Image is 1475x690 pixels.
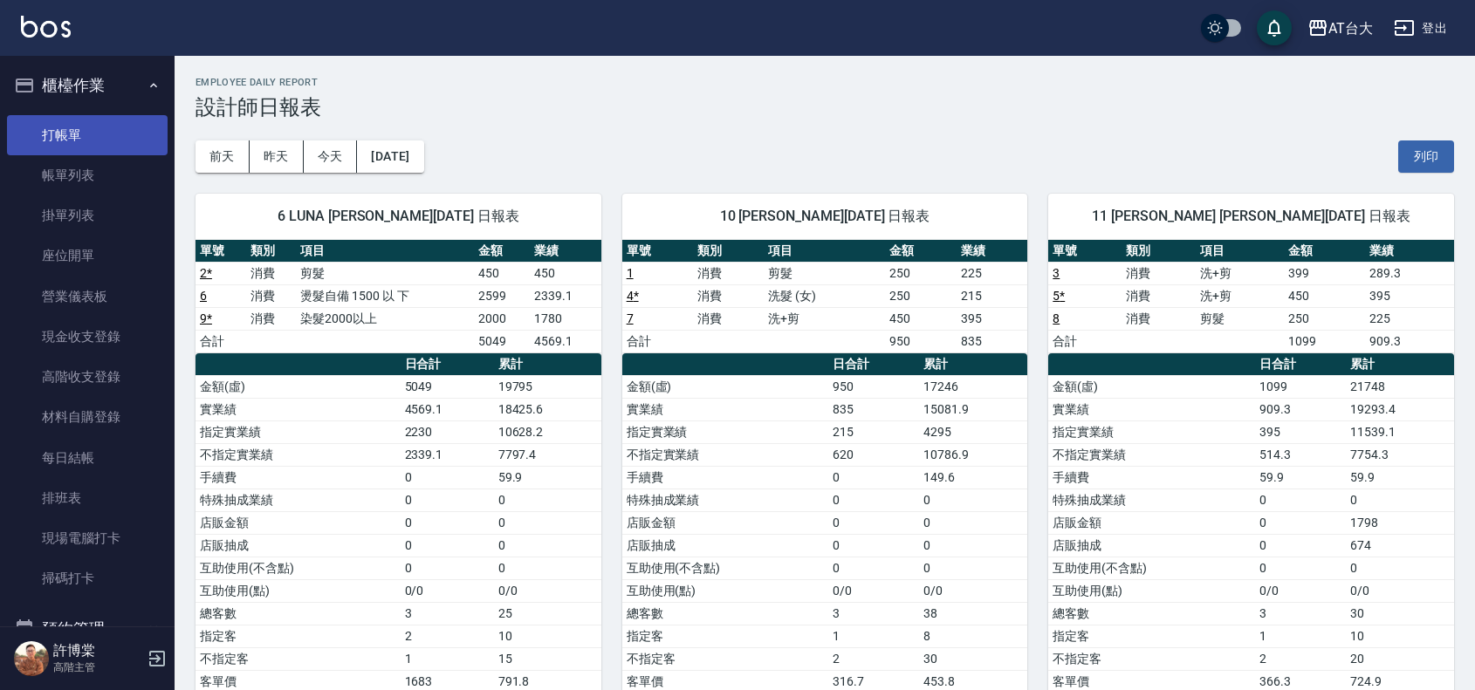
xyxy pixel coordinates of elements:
td: 1 [828,625,919,647]
td: 0 [401,557,494,579]
th: 累計 [494,353,601,376]
td: 15 [494,647,601,670]
td: 0 [919,488,1027,511]
th: 業績 [957,240,1027,263]
td: 消費 [1122,262,1195,284]
td: 20 [1346,647,1454,670]
td: 215 [828,420,919,443]
td: 洗髮 (女) [764,284,885,307]
td: 互助使用(點) [196,579,401,602]
a: 材料自購登錄 [7,397,168,437]
td: 950 [828,375,919,398]
td: 909.3 [1365,330,1454,352]
th: 項目 [296,240,474,263]
a: 3 [1053,266,1060,280]
td: 225 [957,262,1027,284]
button: AT台大 [1300,10,1380,46]
td: 0 [1255,557,1346,579]
a: 營業儀表板 [7,277,168,317]
td: 0 [919,534,1027,557]
th: 單號 [196,240,246,263]
td: 835 [957,330,1027,352]
td: 0 [494,557,601,579]
td: 17246 [919,375,1027,398]
td: 835 [828,398,919,420]
th: 金額 [1284,240,1365,263]
th: 日合計 [1255,353,1346,376]
td: 指定實業績 [196,420,401,443]
td: 剪髮 [296,262,474,284]
td: 指定實業績 [622,420,828,443]
td: 0 [494,488,601,511]
button: [DATE] [357,140,423,173]
td: 洗+剪 [1196,284,1285,307]
td: 互助使用(不含點) [1048,557,1254,579]
td: 消費 [693,262,764,284]
td: 不指定實業績 [196,443,401,466]
td: 450 [885,307,956,330]
button: 登出 [1387,12,1454,44]
td: 金額(虛) [622,375,828,398]
td: 30 [919,647,1027,670]
td: 指定實業績 [1048,420,1254,443]
td: 0/0 [919,579,1027,602]
td: 450 [1284,284,1365,307]
td: 2000 [474,307,530,330]
span: 10 [PERSON_NAME][DATE] 日報表 [643,208,1007,225]
a: 8 [1053,311,1060,325]
td: 消費 [246,307,297,330]
td: 0/0 [494,579,601,602]
td: 3 [401,602,494,625]
td: 7797.4 [494,443,601,466]
th: 累計 [1346,353,1454,376]
td: 不指定客 [622,647,828,670]
td: 950 [885,330,956,352]
td: 0 [1255,488,1346,511]
td: 不指定客 [1048,647,1254,670]
td: 149.6 [919,466,1027,488]
td: 0 [494,534,601,557]
td: 25 [494,602,601,625]
td: 合計 [1048,330,1122,352]
th: 類別 [693,240,764,263]
td: 互助使用(點) [1048,579,1254,602]
td: 59.9 [1346,466,1454,488]
td: 店販抽成 [1048,534,1254,557]
th: 金額 [885,240,956,263]
td: 合計 [196,330,246,352]
td: 指定客 [1048,625,1254,647]
th: 類別 [246,240,297,263]
td: 合計 [622,330,693,352]
a: 掃碼打卡 [7,558,168,598]
td: 2339.1 [530,284,601,307]
td: 0 [1255,534,1346,557]
a: 現場電腦打卡 [7,518,168,558]
td: 1099 [1255,375,1346,398]
td: 0 [828,466,919,488]
td: 0 [828,534,919,557]
th: 累計 [919,353,1027,376]
td: 674 [1346,534,1454,557]
table: a dense table [622,240,1028,353]
td: 店販金額 [1048,511,1254,534]
td: 10786.9 [919,443,1027,466]
button: 前天 [196,140,250,173]
a: 1 [627,266,634,280]
td: 21748 [1346,375,1454,398]
td: 59.9 [494,466,601,488]
td: 店販抽成 [196,534,401,557]
th: 單號 [622,240,693,263]
td: 450 [530,262,601,284]
td: 互助使用(不含點) [196,557,401,579]
td: 特殊抽成業績 [1048,488,1254,511]
td: 3 [828,602,919,625]
td: 2 [401,625,494,647]
td: 4295 [919,420,1027,443]
td: 0 [828,511,919,534]
td: 2 [1255,647,1346,670]
h5: 許博棠 [53,642,142,659]
td: 0 [919,557,1027,579]
td: 0 [401,511,494,534]
td: 8 [919,625,1027,647]
h2: Employee Daily Report [196,77,1454,88]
